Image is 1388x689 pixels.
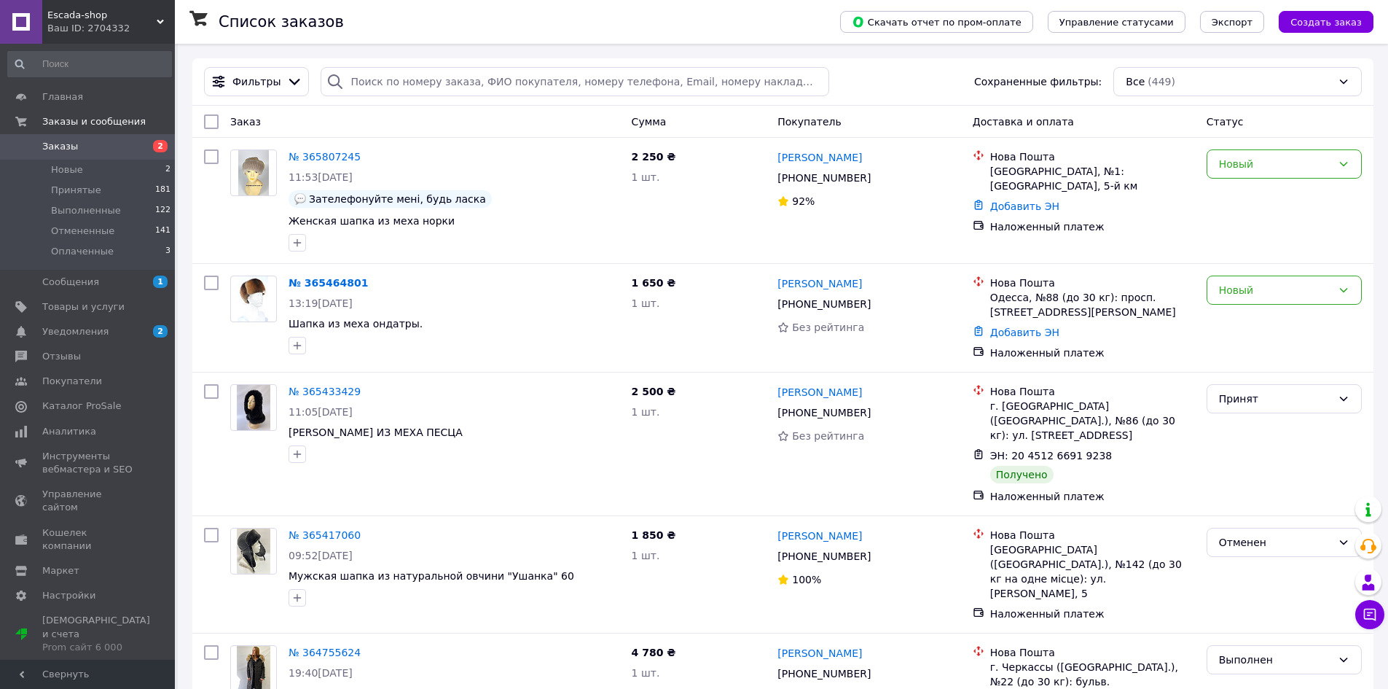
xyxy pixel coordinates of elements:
[990,645,1195,660] div: Нова Пошта
[289,215,455,227] a: Женская шапка из меха норки
[238,276,270,322] img: Фото товару
[990,201,1059,212] a: Добавить ЭН
[153,276,168,288] span: 1
[42,614,150,654] span: [DEMOGRAPHIC_DATA] и счета
[42,276,99,289] span: Сообщения
[321,67,828,96] input: Поиск по номеру заказа, ФИО покупателя, номеру телефона, Email, номеру накладной
[289,427,463,438] a: [PERSON_NAME] ИЗ МЕХА ПЕСЦА
[1290,17,1362,28] span: Создать заказ
[42,375,102,388] span: Покупатели
[777,116,842,128] span: Покупатель
[990,466,1054,483] div: Получено
[42,325,109,338] span: Уведомления
[777,276,862,291] a: [PERSON_NAME]
[990,164,1195,193] div: [GEOGRAPHIC_DATA], №1: [GEOGRAPHIC_DATA], 5-й км
[632,406,660,418] span: 1 шт.
[777,529,862,543] a: [PERSON_NAME]
[990,489,1195,504] div: Наложенный платеж
[632,116,667,128] span: Сумма
[1207,116,1244,128] span: Статус
[42,425,96,438] span: Аналитика
[289,570,574,582] a: Мужская шапка из натуральной овчини "Ушанка" 60
[990,276,1195,290] div: Нова Пошта
[7,51,172,77] input: Поиск
[237,385,271,430] img: Фото товару
[990,542,1195,601] div: [GEOGRAPHIC_DATA] ([GEOGRAPHIC_DATA].), №142 (до 30 кг на одне місце): ул. [PERSON_NAME], 5
[1059,17,1174,28] span: Управление статусами
[51,204,121,217] span: Выполненные
[47,22,175,35] div: Ваш ID: 2704332
[990,528,1195,542] div: Нова Пошта
[990,450,1113,462] span: ЭН: 20 4512 6691 9238
[47,9,157,22] span: Escada-shop
[42,140,78,153] span: Заказы
[165,245,170,258] span: 3
[1219,391,1332,407] div: Принят
[153,325,168,338] span: 2
[153,140,168,152] span: 2
[852,15,1022,28] span: Скачать отчет по пром-оплате
[1048,11,1185,33] button: Управление статусами
[632,171,660,183] span: 1 шт.
[42,641,150,654] div: Prom сайт 6 000
[1264,15,1373,27] a: Создать заказ
[165,163,170,176] span: 2
[230,116,261,128] span: Заказ
[775,168,874,188] div: [PHONE_NUMBER]
[289,550,353,561] span: 09:52[DATE]
[632,550,660,561] span: 1 шт.
[1219,156,1332,172] div: Новый
[230,384,277,431] a: Фото товару
[237,529,271,574] img: Фото товару
[792,574,821,585] span: 100%
[775,663,874,684] div: [PHONE_NUMBER]
[289,529,361,541] a: № 365417060
[232,74,281,89] span: Фильтры
[289,277,368,289] a: № 365464801
[289,297,353,309] span: 13:19[DATE]
[990,327,1059,338] a: Добавить ЭН
[42,115,146,128] span: Заказы и сообщения
[42,350,81,363] span: Отзывы
[289,647,361,658] a: № 364755624
[289,171,353,183] span: 11:53[DATE]
[990,607,1195,621] div: Наложенный платеж
[1200,11,1264,33] button: Экспорт
[1212,17,1252,28] span: Экспорт
[1279,11,1373,33] button: Создать заказ
[155,204,170,217] span: 122
[632,277,676,289] span: 1 650 ₴
[632,297,660,309] span: 1 шт.
[1219,534,1332,550] div: Отменен
[775,294,874,314] div: [PHONE_NUMBER]
[230,276,277,322] a: Фото товару
[230,149,277,196] a: Фото товару
[230,528,277,575] a: Фото товару
[1148,76,1175,87] span: (449)
[289,667,353,679] span: 19:40[DATE]
[632,667,660,679] span: 1 шт.
[51,225,114,238] span: Отмененные
[289,386,361,397] a: № 365433429
[51,163,83,176] span: Новые
[289,318,423,330] a: Шапка из меха ондатры.
[990,346,1195,360] div: Наложенный платеж
[777,646,862,661] a: [PERSON_NAME]
[42,450,135,476] span: Инструменты вебмастера и SEO
[990,149,1195,164] div: Нова Пошта
[792,195,815,207] span: 92%
[1219,652,1332,668] div: Выполнен
[775,546,874,567] div: [PHONE_NUMBER]
[792,322,864,333] span: Без рейтинга
[1355,600,1384,629] button: Чат с покупателем
[289,406,353,418] span: 11:05[DATE]
[775,402,874,423] div: [PHONE_NUMBER]
[1219,282,1332,298] div: Новый
[632,386,676,397] span: 2 500 ₴
[42,300,125,314] span: Товары и услуги
[289,151,361,163] a: № 365807245
[42,526,135,553] span: Кошелек компании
